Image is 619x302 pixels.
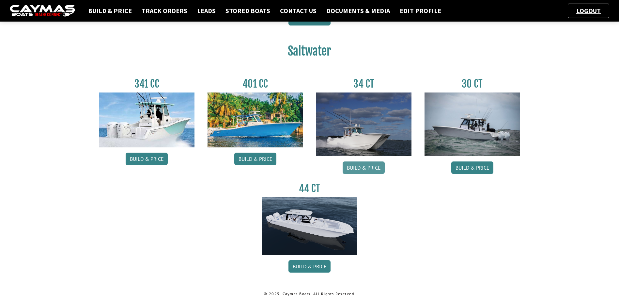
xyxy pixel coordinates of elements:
[99,92,195,147] img: 341CC-thumbjpg.jpg
[277,7,320,15] a: Contact Us
[85,7,135,15] a: Build & Price
[343,161,385,174] a: Build & Price
[234,153,276,165] a: Build & Price
[208,92,303,147] img: 401CC_thumb.pg.jpg
[10,5,75,17] img: caymas-dealer-connect-2ed40d3bc7270c1d8d7ffb4b79bf05adc795679939227970def78ec6f6c03838.gif
[323,7,393,15] a: Documents & Media
[425,92,520,156] img: 30_CT_photo_shoot_for_caymas_connect.jpg
[262,182,357,194] h3: 44 CT
[99,291,520,297] p: © 2025. Caymas Boats. All Rights Reserved.
[425,78,520,90] h3: 30 CT
[99,44,520,62] h2: Saltwater
[451,161,493,174] a: Build & Price
[288,260,331,273] a: Build & Price
[316,92,412,156] img: Caymas_34_CT_pic_1.jpg
[222,7,273,15] a: Stored Boats
[126,153,168,165] a: Build & Price
[262,197,357,255] img: 44ct_background.png
[208,78,303,90] h3: 401 CC
[138,7,191,15] a: Track Orders
[316,78,412,90] h3: 34 CT
[194,7,219,15] a: Leads
[573,7,604,15] a: Logout
[396,7,444,15] a: Edit Profile
[99,78,195,90] h3: 341 CC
